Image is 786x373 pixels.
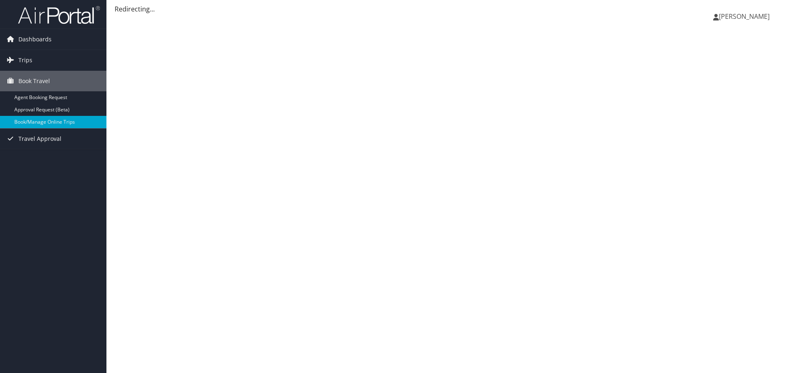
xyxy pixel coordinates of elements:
[18,50,32,70] span: Trips
[713,4,778,29] a: [PERSON_NAME]
[18,29,52,50] span: Dashboards
[18,5,100,25] img: airportal-logo.png
[18,129,61,149] span: Travel Approval
[18,71,50,91] span: Book Travel
[115,4,778,14] div: Redirecting...
[719,12,770,21] span: [PERSON_NAME]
